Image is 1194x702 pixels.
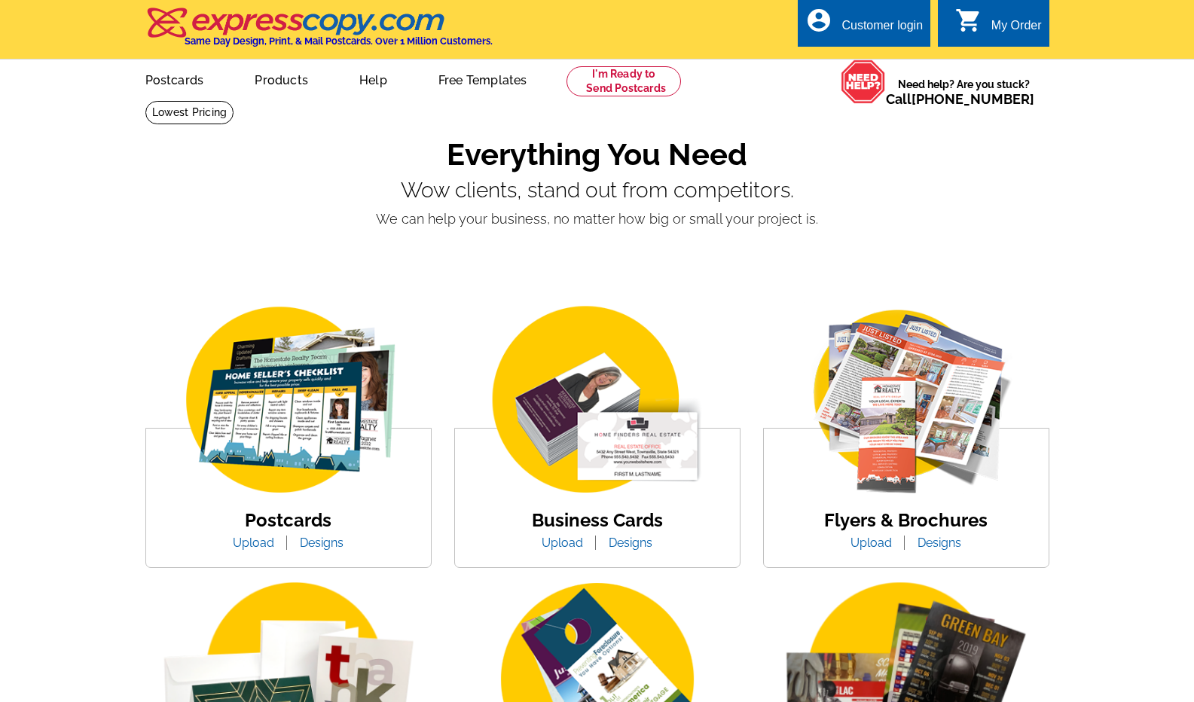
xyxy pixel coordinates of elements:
[912,91,1034,107] a: [PHONE_NUMBER]
[886,91,1034,107] span: Call
[530,536,594,550] a: Upload
[335,61,411,96] a: Help
[145,179,1049,203] p: Wow clients, stand out from competitors.
[991,19,1042,40] div: My Order
[906,536,973,550] a: Designs
[805,17,923,35] a: account_circle Customer login
[145,209,1049,229] p: We can help your business, no matter how big or small your project is.
[778,302,1034,500] img: flyer-card.png
[289,536,355,550] a: Designs
[839,536,903,550] a: Upload
[532,509,663,531] a: Business Cards
[824,509,988,531] a: Flyers & Brochures
[245,509,331,531] a: Postcards
[414,61,551,96] a: Free Templates
[121,61,228,96] a: Postcards
[955,7,982,34] i: shopping_cart
[221,536,286,550] a: Upload
[805,7,832,34] i: account_circle
[841,60,886,104] img: help
[231,61,332,96] a: Products
[886,77,1042,107] span: Need help? Are you stuck?
[469,302,725,500] img: business-card.png
[145,18,493,47] a: Same Day Design, Print, & Mail Postcards. Over 1 Million Customers.
[841,19,923,40] div: Customer login
[597,536,664,550] a: Designs
[145,136,1049,172] h1: Everything You Need
[955,17,1042,35] a: shopping_cart My Order
[185,35,493,47] h4: Same Day Design, Print, & Mail Postcards. Over 1 Million Customers.
[160,302,417,500] img: img_postcard.png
